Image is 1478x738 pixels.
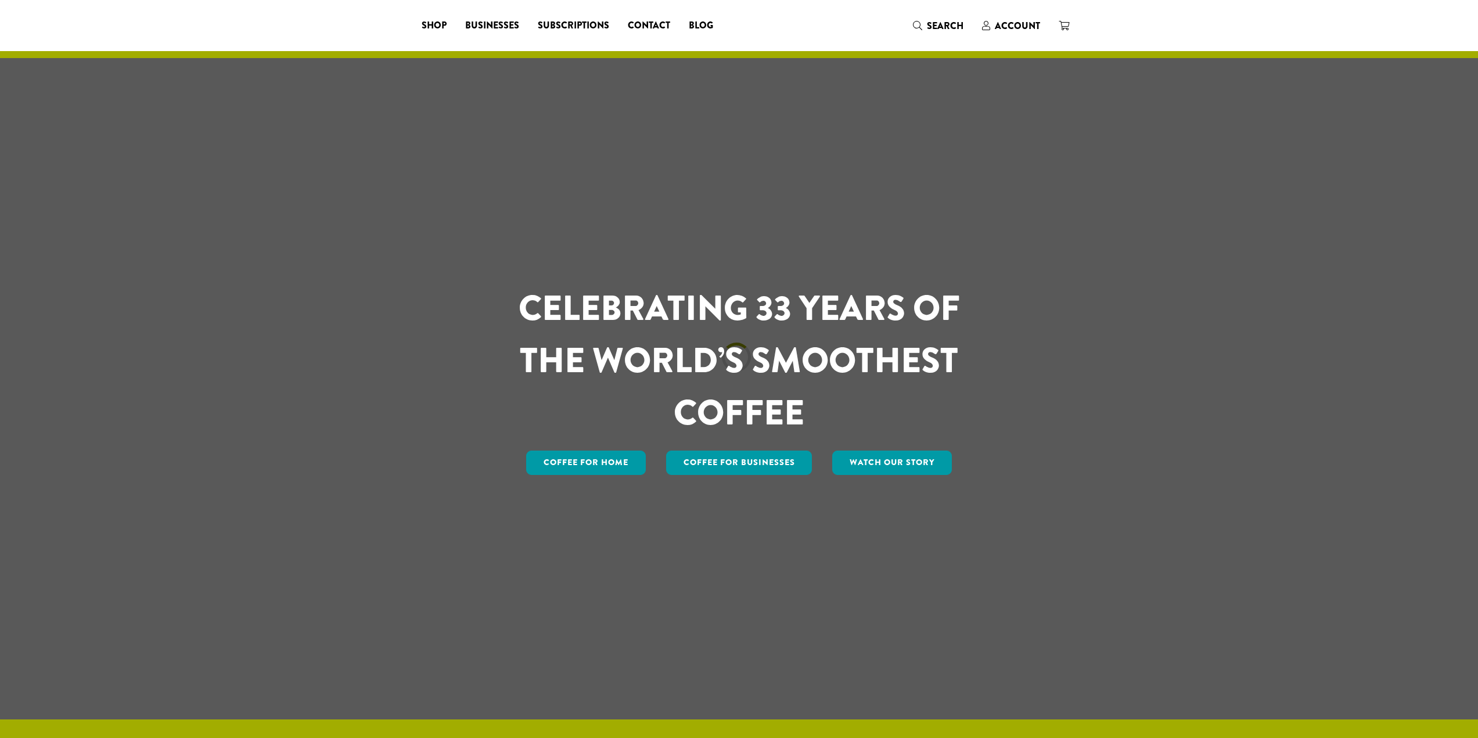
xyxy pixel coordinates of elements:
[973,16,1049,35] a: Account
[528,16,618,35] a: Subscriptions
[422,19,447,33] span: Shop
[465,19,519,33] span: Businesses
[995,19,1040,33] span: Account
[538,19,609,33] span: Subscriptions
[412,16,456,35] a: Shop
[679,16,722,35] a: Blog
[904,16,973,35] a: Search
[456,16,528,35] a: Businesses
[484,282,994,439] h1: CELEBRATING 33 YEARS OF THE WORLD’S SMOOTHEST COFFEE
[666,451,812,475] a: Coffee For Businesses
[628,19,670,33] span: Contact
[526,451,646,475] a: Coffee for Home
[927,19,963,33] span: Search
[618,16,679,35] a: Contact
[832,451,952,475] a: Watch Our Story
[689,19,713,33] span: Blog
